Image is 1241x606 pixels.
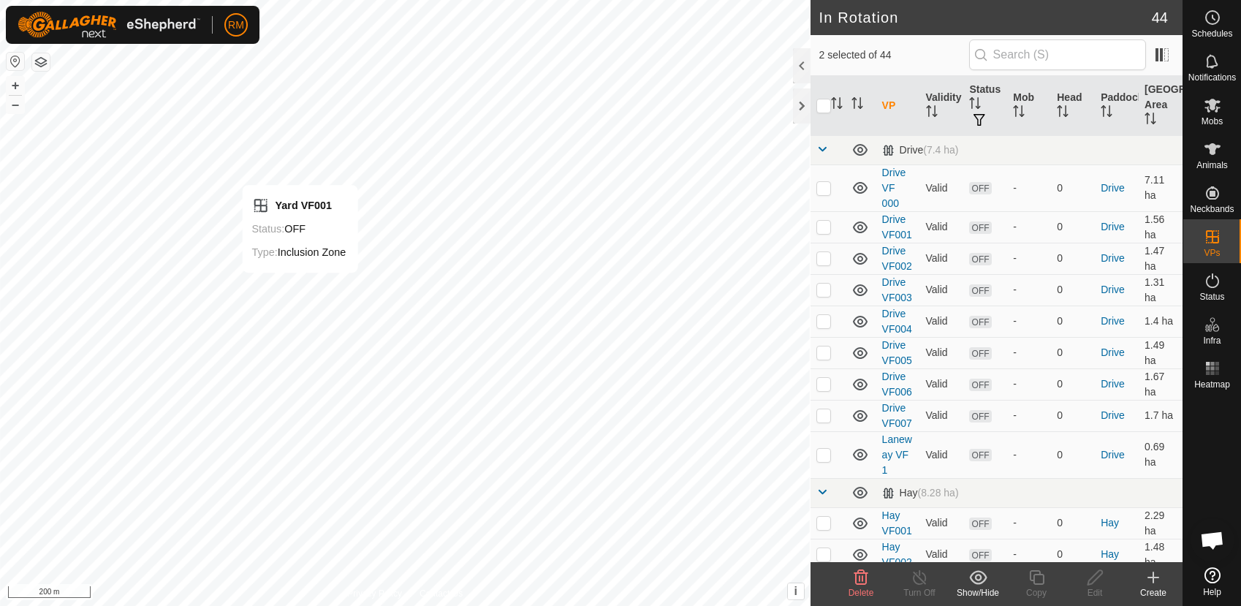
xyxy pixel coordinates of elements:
a: Contact Us [420,587,463,600]
span: OFF [969,182,991,194]
td: Valid [920,243,964,274]
a: Hay VF001 [882,510,912,537]
p-sorticon: Activate to sort [831,99,843,111]
td: 0 [1051,306,1095,337]
a: Drive [1101,221,1125,232]
td: Valid [920,507,964,539]
h2: In Rotation [819,9,1152,26]
td: 1.67 ha [1139,368,1183,400]
td: 1.7 ha [1139,400,1183,431]
p-sorticon: Activate to sort [1057,107,1069,119]
span: Neckbands [1190,205,1234,213]
span: OFF [969,253,991,265]
div: Inclusion Zone [251,243,346,261]
span: OFF [969,518,991,530]
div: - [1013,282,1045,298]
span: RM [228,18,244,33]
span: Mobs [1202,117,1223,126]
a: Drive [1101,284,1125,295]
span: OFF [969,347,991,360]
div: Turn Off [890,586,949,599]
a: Drive [1101,409,1125,421]
td: 0 [1051,211,1095,243]
a: Drive [1101,182,1125,194]
span: 44 [1152,7,1168,29]
a: Drive VF006 [882,371,912,398]
button: Reset Map [7,53,24,70]
td: 0 [1051,368,1095,400]
span: Notifications [1188,73,1236,82]
span: OFF [969,221,991,234]
td: 2.29 ha [1139,507,1183,539]
div: Create [1124,586,1183,599]
td: Valid [920,164,964,211]
th: [GEOGRAPHIC_DATA] Area [1139,76,1183,136]
span: OFF [969,549,991,561]
a: Hay [1101,548,1119,560]
span: (7.4 ha) [923,144,958,156]
a: Drive [1101,449,1125,461]
th: Status [963,76,1007,136]
th: Mob [1007,76,1051,136]
a: Drive VF001 [882,213,912,240]
p-sorticon: Activate to sort [851,99,863,111]
a: Hay VF002 [882,541,912,568]
span: OFF [969,379,991,391]
a: Drive [1101,346,1125,358]
p-sorticon: Activate to sort [1013,107,1025,119]
span: OFF [969,284,991,297]
p-sorticon: Activate to sort [969,99,981,111]
div: - [1013,376,1045,392]
td: 0 [1051,431,1095,478]
td: Valid [920,274,964,306]
button: – [7,96,24,113]
td: 0 [1051,507,1095,539]
span: OFF [969,449,991,461]
span: i [794,585,797,597]
button: + [7,77,24,94]
a: Privacy Policy [347,587,402,600]
span: OFF [969,316,991,328]
div: - [1013,408,1045,423]
td: 1.31 ha [1139,274,1183,306]
a: Laneway VF 1 [882,433,912,476]
td: Valid [920,539,964,570]
a: Drive VF 000 [882,167,906,209]
th: Paddock [1095,76,1139,136]
div: - [1013,181,1045,196]
th: Head [1051,76,1095,136]
td: 0 [1051,539,1095,570]
th: Validity [920,76,964,136]
div: Edit [1066,586,1124,599]
span: Help [1203,588,1221,596]
td: Valid [920,306,964,337]
a: Drive VF002 [882,245,912,272]
div: - [1013,251,1045,266]
p-sorticon: Activate to sort [926,107,938,119]
label: Status: [251,223,284,235]
a: Drive [1101,252,1125,264]
div: Hay [882,487,959,499]
td: 1.49 ha [1139,337,1183,368]
span: Animals [1196,161,1228,170]
div: Show/Hide [949,586,1007,599]
img: Gallagher Logo [18,12,200,38]
td: Valid [920,337,964,368]
td: 1.56 ha [1139,211,1183,243]
div: OFF [251,220,346,238]
td: Valid [920,400,964,431]
label: Type: [251,246,277,258]
input: Search (S) [969,39,1146,70]
td: 0 [1051,243,1095,274]
div: Copy [1007,586,1066,599]
td: 0 [1051,400,1095,431]
p-sorticon: Activate to sort [1101,107,1112,119]
a: Hay [1101,517,1119,529]
a: Drive VF007 [882,402,912,429]
td: 1.4 ha [1139,306,1183,337]
span: VPs [1204,249,1220,257]
td: 0 [1051,164,1095,211]
a: Drive [1101,315,1125,327]
td: Valid [920,431,964,478]
div: - [1013,547,1045,562]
